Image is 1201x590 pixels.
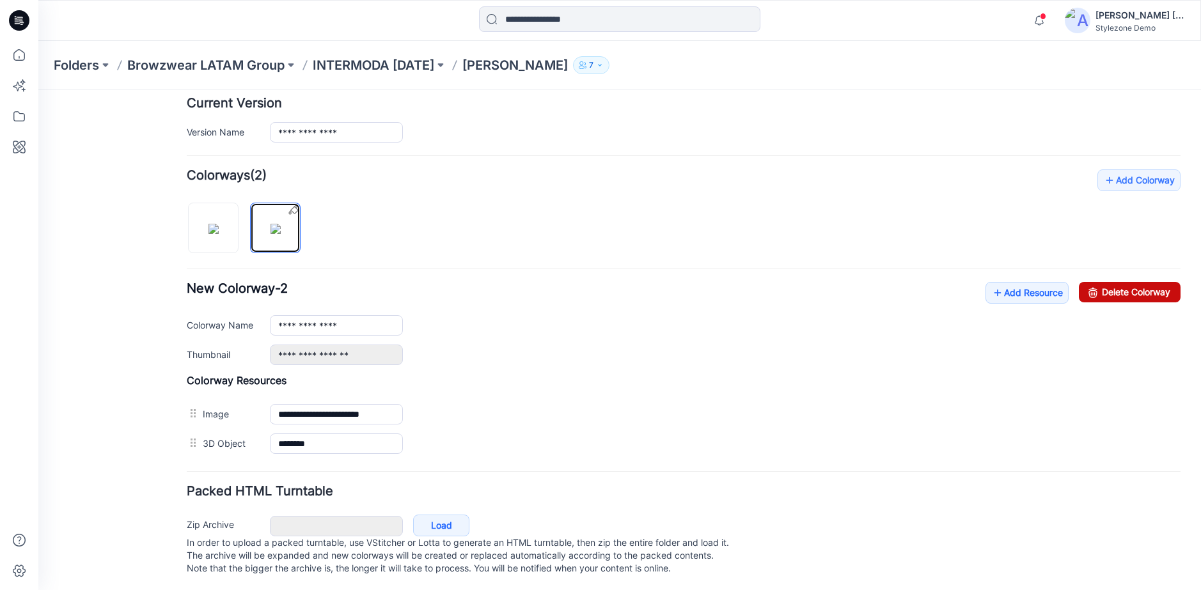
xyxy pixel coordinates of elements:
[170,134,180,144] img: eyJhbGciOiJIUzI1NiIsImtpZCI6IjAiLCJzbHQiOiJzZXMiLCJ0eXAiOiJKV1QifQ.eyJkYXRhIjp7InR5cGUiOiJzdG9yYW...
[164,346,219,361] label: 3D Object
[947,192,1030,214] a: Add Resource
[148,428,219,442] label: Zip Archive
[589,58,593,72] p: 7
[232,134,242,144] img: eyJhbGciOiJIUzI1NiIsImtpZCI6IjAiLCJzbHQiOiJzZXMiLCJ0eXAiOiJKV1QifQ.eyJkYXRhIjp7InR5cGUiOiJzdG9yYW...
[1065,8,1090,33] img: avatar
[148,396,1142,408] h4: Packed HTML Turntable
[38,89,1201,590] iframe: edit-style
[148,191,249,206] span: New Colorway-2
[127,56,285,74] a: Browzwear LATAM Group
[1095,23,1185,33] div: Stylezone Demo
[148,258,219,272] label: Thumbnail
[54,56,99,74] a: Folders
[148,284,1142,297] h4: Colorway Resources
[1040,192,1142,213] a: Delete Colorway
[148,228,219,242] label: Colorway Name
[148,447,1142,485] p: In order to upload a packed turntable, use VStitcher or Lotta to generate an HTML turntable, then...
[462,56,568,74] p: [PERSON_NAME]
[375,425,431,447] a: Load
[164,317,219,331] label: Image
[573,56,609,74] button: 7
[313,56,434,74] a: INTERMODA [DATE]
[1095,8,1185,23] div: [PERSON_NAME] [PERSON_NAME]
